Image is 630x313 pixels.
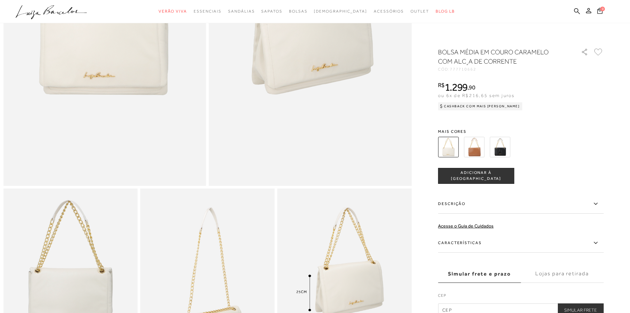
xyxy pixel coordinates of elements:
img: BOLSA MÉDIA EM COURO PRETO COM ALÇA DE CORRENTE [490,137,510,157]
button: 0 [595,7,605,16]
a: categoryNavScreenReaderText [374,5,404,18]
span: Bolsas [289,9,308,14]
span: Mais cores [438,130,604,133]
h1: BOLSA MÉDIA EM COURO CARAMELO COM ALC¸A DE CORRENTE [438,47,562,66]
label: Descrição [438,194,604,214]
span: [DEMOGRAPHIC_DATA] [314,9,367,14]
label: Simular frete e prazo [438,265,521,283]
span: Sapatos [261,9,282,14]
a: categoryNavScreenReaderText [411,5,429,18]
span: Acessórios [374,9,404,14]
a: categoryNavScreenReaderText [194,5,221,18]
a: categoryNavScreenReaderText [228,5,255,18]
img: BOLSA MÉDIA EM COURO OFF-WHITE COM ALÇA DE CORRENTE [464,137,484,157]
span: 0 [600,7,605,11]
span: ADICIONAR À [GEOGRAPHIC_DATA] [438,170,514,182]
label: Características [438,234,604,253]
i: , [467,84,475,90]
a: Acesse o Guia de Cuidados [438,223,494,229]
span: 777710662 [450,67,476,72]
i: R$ [438,82,445,88]
span: Verão Viva [159,9,187,14]
span: Essenciais [194,9,221,14]
button: ADICIONAR À [GEOGRAPHIC_DATA] [438,168,514,184]
span: ou 6x de R$216,65 sem juros [438,93,514,98]
div: Cashback com Mais [PERSON_NAME] [438,102,522,110]
a: noSubCategoriesText [314,5,367,18]
div: CÓD: [438,67,570,71]
a: BLOG LB [436,5,455,18]
img: BOLSA MÉDIA EM COURO CARAMELO COM ALC¸A DE CORRENTE [438,137,459,157]
label: Lojas para retirada [521,265,604,283]
a: categoryNavScreenReaderText [261,5,282,18]
span: Outlet [411,9,429,14]
span: Sandálias [228,9,255,14]
a: categoryNavScreenReaderText [289,5,308,18]
label: CEP [438,292,604,302]
span: 1.299 [445,81,468,93]
a: categoryNavScreenReaderText [159,5,187,18]
span: 90 [469,84,475,91]
span: BLOG LB [436,9,455,14]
